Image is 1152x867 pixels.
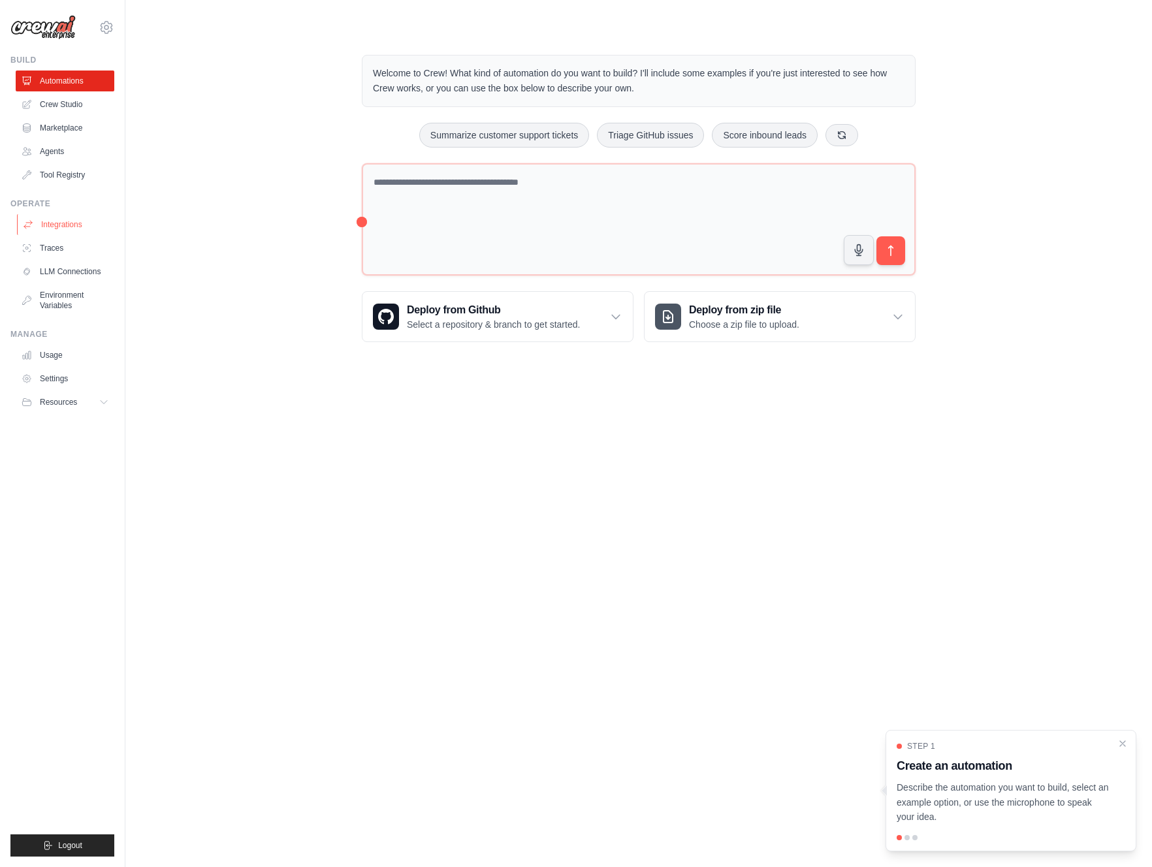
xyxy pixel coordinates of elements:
button: Close walkthrough [1117,738,1128,749]
span: Logout [58,840,82,851]
button: Summarize customer support tickets [419,123,589,148]
img: Logo [10,15,76,40]
a: Agents [16,141,114,162]
button: Resources [16,392,114,413]
h3: Deploy from Github [407,302,580,318]
span: Step 1 [907,741,935,751]
div: Build [10,55,114,65]
h3: Deploy from zip file [689,302,799,318]
a: Marketplace [16,118,114,138]
p: Select a repository & branch to get started. [407,318,580,331]
button: Score inbound leads [712,123,818,148]
a: Automations [16,71,114,91]
a: Crew Studio [16,94,114,115]
div: Operate [10,198,114,209]
p: Choose a zip file to upload. [689,318,799,331]
a: Tool Registry [16,165,114,185]
button: Triage GitHub issues [597,123,704,148]
span: Resources [40,397,77,407]
p: Describe the automation you want to build, select an example option, or use the microphone to spe... [897,780,1110,825]
a: Usage [16,345,114,366]
a: Integrations [17,214,116,235]
a: Environment Variables [16,285,114,316]
a: Settings [16,368,114,389]
iframe: Chat Widget [1087,804,1152,867]
p: Welcome to Crew! What kind of automation do you want to build? I'll include some examples if you'... [373,66,904,96]
div: Manage [10,329,114,339]
a: LLM Connections [16,261,114,282]
button: Logout [10,834,114,857]
a: Traces [16,238,114,259]
h3: Create an automation [897,757,1110,775]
